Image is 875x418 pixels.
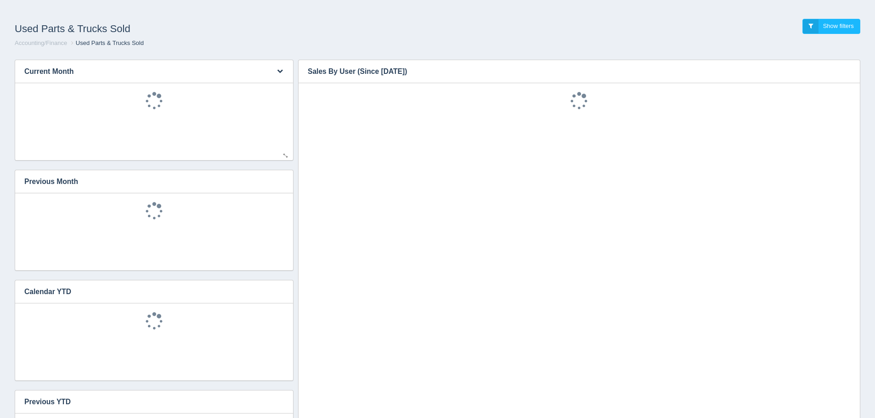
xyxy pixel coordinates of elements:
[15,170,279,193] h3: Previous Month
[802,19,860,34] a: Show filters
[15,19,438,39] h1: Used Parts & Trucks Sold
[69,39,144,48] li: Used Parts & Trucks Sold
[823,22,854,29] span: Show filters
[15,280,279,303] h3: Calendar YTD
[15,60,265,83] h3: Current Month
[15,390,279,413] h3: Previous YTD
[15,39,67,46] a: Accounting/Finance
[299,60,846,83] h3: Sales By User (Since [DATE])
